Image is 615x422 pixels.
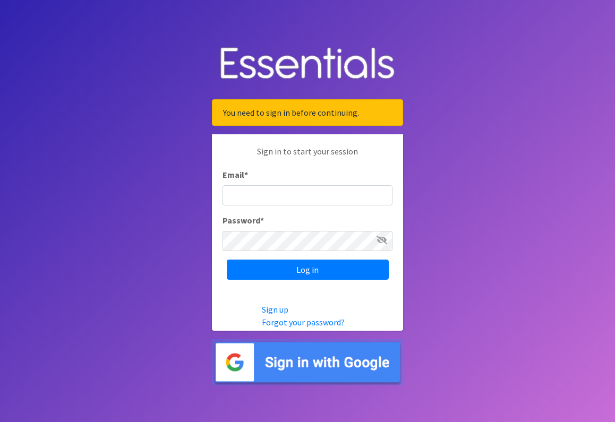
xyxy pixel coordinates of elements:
[227,260,389,280] input: Log in
[244,169,248,180] abbr: required
[223,214,264,227] label: Password
[212,339,403,385] img: Sign in with Google
[212,37,403,91] img: Human Essentials
[260,215,264,226] abbr: required
[223,145,392,168] p: Sign in to start your session
[262,304,288,315] a: Sign up
[223,168,248,181] label: Email
[262,317,345,328] a: Forgot your password?
[212,99,403,126] div: You need to sign in before continuing.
